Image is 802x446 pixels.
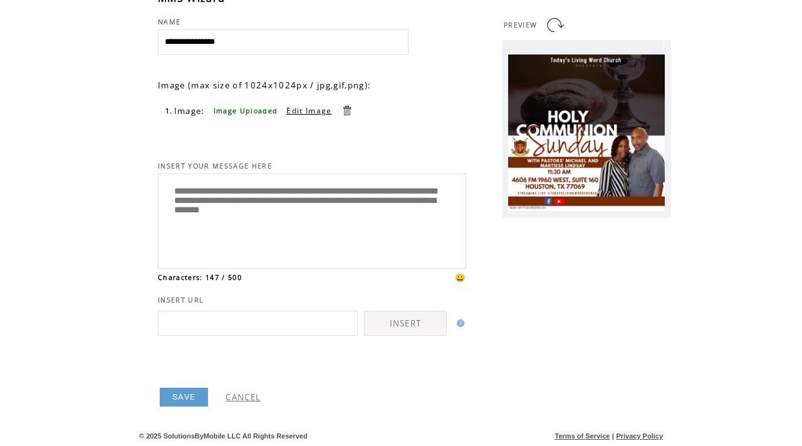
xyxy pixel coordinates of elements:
span: Image: [174,105,205,117]
span: | [612,432,614,440]
span: INSERT URL [158,296,204,304]
span: PREVIEW [504,21,537,29]
a: Delete this item [341,105,353,117]
a: Edit Image [286,105,331,116]
span: Characters: 147 / 500 [158,273,242,282]
span: 1. [165,106,173,115]
span: 😀 [455,272,466,283]
a: Terms of Service [555,432,610,440]
a: Privacy Policy [616,432,663,440]
a: INSERT [364,311,447,336]
span: Image Uploaded [214,106,278,115]
img: help.gif [453,319,464,327]
a: CANCEL [226,392,261,403]
span: NAME [158,18,180,26]
span: INSERT YOUR MESSAGE HERE [158,162,272,170]
a: SAVE [160,388,208,407]
span: Image (max size of 1024x1024px / jpg,gif,png): [158,80,371,91]
span: © 2025 SolutionsByMobile LLC All Rights Reserved [139,432,308,440]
